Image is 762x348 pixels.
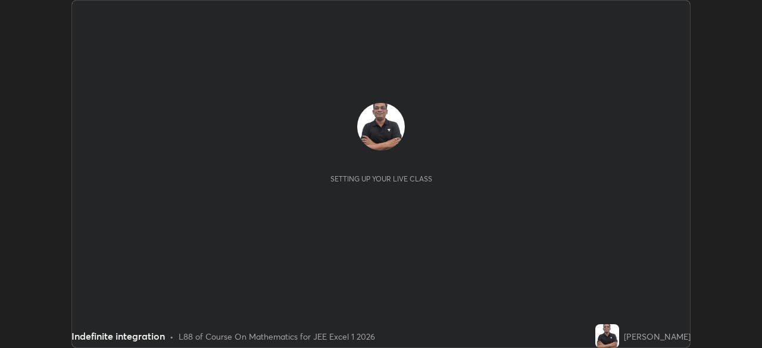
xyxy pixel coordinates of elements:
[330,174,432,183] div: Setting up your live class
[71,329,165,343] div: Indefinite integration
[595,324,619,348] img: 68f5c4e3b5444b35b37347a9023640a5.jpg
[179,330,375,343] div: L88 of Course On Mathematics for JEE Excel 1 2026
[624,330,691,343] div: [PERSON_NAME]
[170,330,174,343] div: •
[357,103,405,151] img: 68f5c4e3b5444b35b37347a9023640a5.jpg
